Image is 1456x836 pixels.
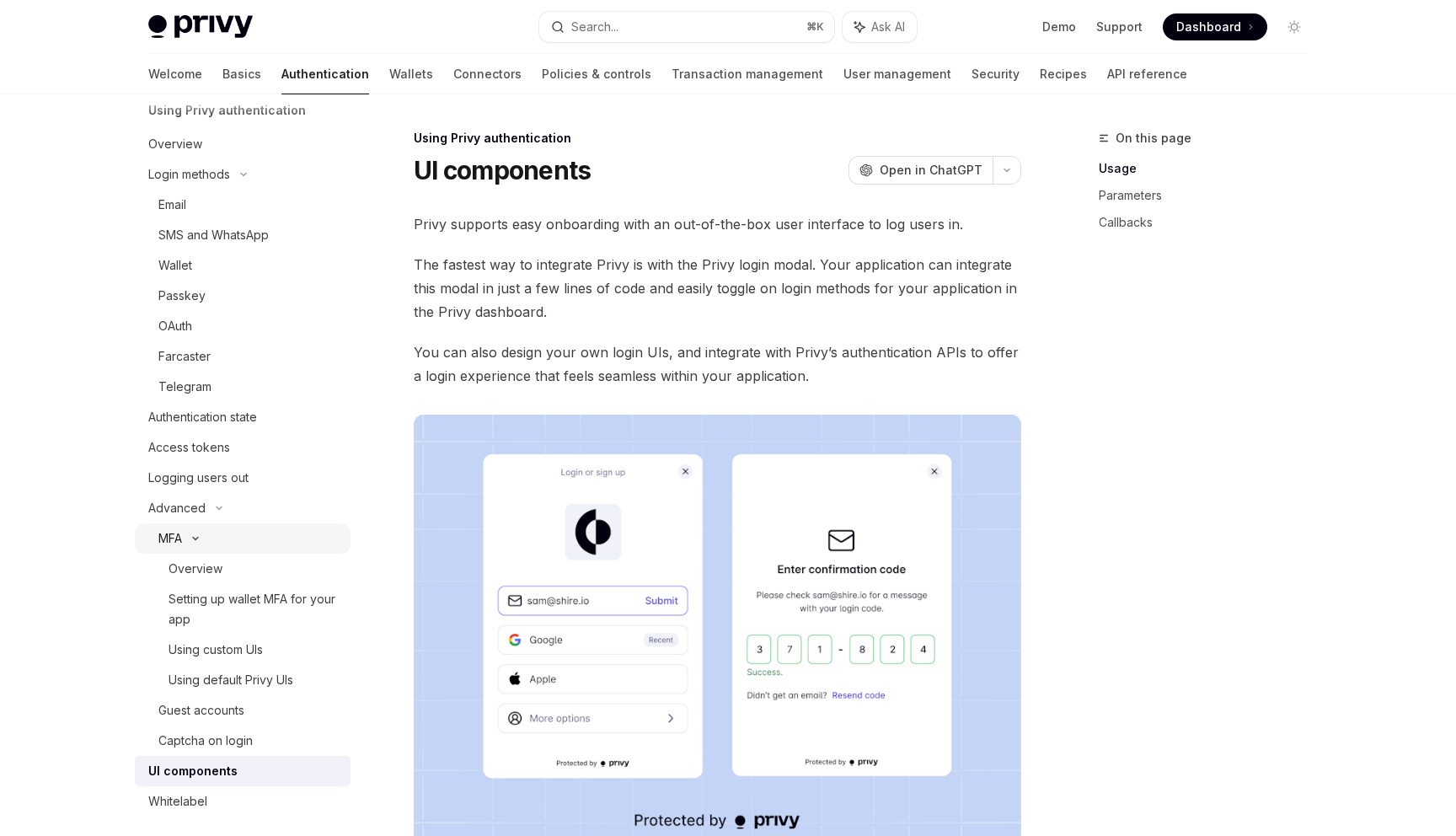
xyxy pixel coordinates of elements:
[148,134,202,154] div: Overview
[880,162,982,179] span: Open in ChatGPT
[1107,54,1187,94] a: API reference
[453,54,522,94] a: Connectors
[135,726,351,756] a: Captcha on login
[542,54,651,94] a: Policies & controls
[135,311,351,341] a: OAuth
[972,54,1020,94] a: Security
[1116,128,1191,148] span: On this page
[414,253,1021,324] span: The fastest way to integrate Privy is with the Privy login modal. Your application can integrate ...
[135,281,351,311] a: Passkey
[414,212,1021,236] span: Privy supports easy onboarding with an out-of-the-box user interface to log users in.
[135,190,351,220] a: Email
[158,700,244,721] div: Guest accounts
[169,559,222,579] div: Overview
[571,17,618,37] div: Search...
[148,498,206,518] div: Advanced
[135,554,351,584] a: Overview
[135,402,351,432] a: Authentication state
[135,220,351,250] a: SMS and WhatsApp
[135,341,351,372] a: Farcaster
[843,12,917,42] button: Ask AI
[1163,13,1267,40] a: Dashboard
[135,584,351,635] a: Setting up wallet MFA for your app
[135,786,351,817] a: Whitelabel
[1099,209,1321,236] a: Callbacks
[148,761,238,781] div: UI components
[672,54,823,94] a: Transaction management
[1096,19,1143,35] a: Support
[169,589,340,630] div: Setting up wallet MFA for your app
[158,286,206,306] div: Passkey
[1176,19,1241,35] span: Dashboard
[135,372,351,402] a: Telegram
[158,225,269,245] div: SMS and WhatsApp
[1281,13,1308,40] button: Toggle dark mode
[1099,182,1321,209] a: Parameters
[843,54,951,94] a: User management
[158,731,253,751] div: Captcha on login
[281,54,369,94] a: Authentication
[148,407,257,427] div: Authentication state
[158,255,192,276] div: Wallet
[539,12,834,42] button: Search...⌘K
[414,155,591,185] h1: UI components
[135,129,351,159] a: Overview
[135,665,351,695] a: Using default Privy UIs
[158,528,182,549] div: MFA
[148,468,249,488] div: Logging users out
[158,346,211,367] div: Farcaster
[169,670,293,690] div: Using default Privy UIs
[222,54,261,94] a: Basics
[414,340,1021,388] span: You can also design your own login UIs, and integrate with Privy’s authentication APIs to offer a...
[1040,54,1087,94] a: Recipes
[148,437,230,458] div: Access tokens
[1099,155,1321,182] a: Usage
[148,54,202,94] a: Welcome
[148,791,207,812] div: Whitelabel
[169,640,263,660] div: Using custom UIs
[414,130,1021,147] div: Using Privy authentication
[135,756,351,786] a: UI components
[158,195,186,215] div: Email
[158,316,192,336] div: OAuth
[148,15,253,39] img: light logo
[135,695,351,726] a: Guest accounts
[1042,19,1076,35] a: Demo
[389,54,433,94] a: Wallets
[848,156,993,185] button: Open in ChatGPT
[135,432,351,463] a: Access tokens
[148,164,230,185] div: Login methods
[158,377,211,397] div: Telegram
[135,250,351,281] a: Wallet
[871,19,905,35] span: Ask AI
[135,463,351,493] a: Logging users out
[806,20,824,34] span: ⌘ K
[135,635,351,665] a: Using custom UIs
